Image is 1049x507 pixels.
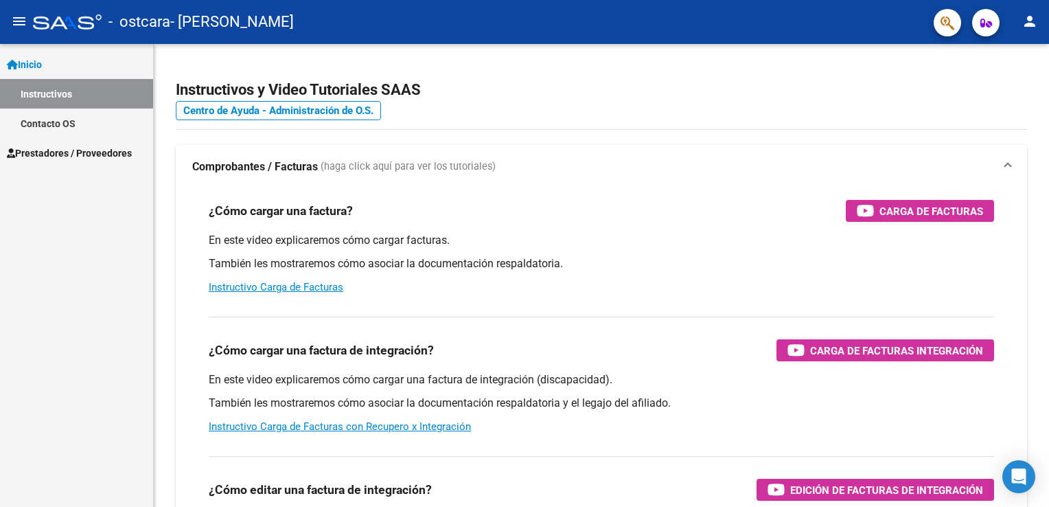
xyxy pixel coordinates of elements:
[176,77,1027,103] h2: Instructivos y Video Tutoriales SAAS
[846,200,994,222] button: Carga de Facturas
[1002,460,1035,493] div: Open Intercom Messenger
[209,281,343,293] a: Instructivo Carga de Facturas
[192,159,318,174] strong: Comprobantes / Facturas
[170,7,294,37] span: - [PERSON_NAME]
[108,7,170,37] span: - ostcara
[776,339,994,361] button: Carga de Facturas Integración
[7,146,132,161] span: Prestadores / Proveedores
[209,480,432,499] h3: ¿Cómo editar una factura de integración?
[757,479,994,501] button: Edición de Facturas de integración
[209,341,434,360] h3: ¿Cómo cargar una factura de integración?
[176,101,381,120] a: Centro de Ayuda - Administración de O.S.
[209,372,994,387] p: En este video explicaremos cómo cargar una factura de integración (discapacidad).
[209,233,994,248] p: En este video explicaremos cómo cargar facturas.
[209,396,994,411] p: También les mostraremos cómo asociar la documentación respaldatoria y el legajo del afiliado.
[176,145,1027,189] mat-expansion-panel-header: Comprobantes / Facturas (haga click aquí para ver los tutoriales)
[790,482,983,499] span: Edición de Facturas de integración
[321,159,496,174] span: (haga click aquí para ver los tutoriales)
[7,57,42,72] span: Inicio
[209,201,353,221] h3: ¿Cómo cargar una factura?
[209,420,471,433] a: Instructivo Carga de Facturas con Recupero x Integración
[879,203,983,220] span: Carga de Facturas
[209,256,994,271] p: También les mostraremos cómo asociar la documentación respaldatoria.
[11,13,27,30] mat-icon: menu
[1022,13,1038,30] mat-icon: person
[810,342,983,359] span: Carga de Facturas Integración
